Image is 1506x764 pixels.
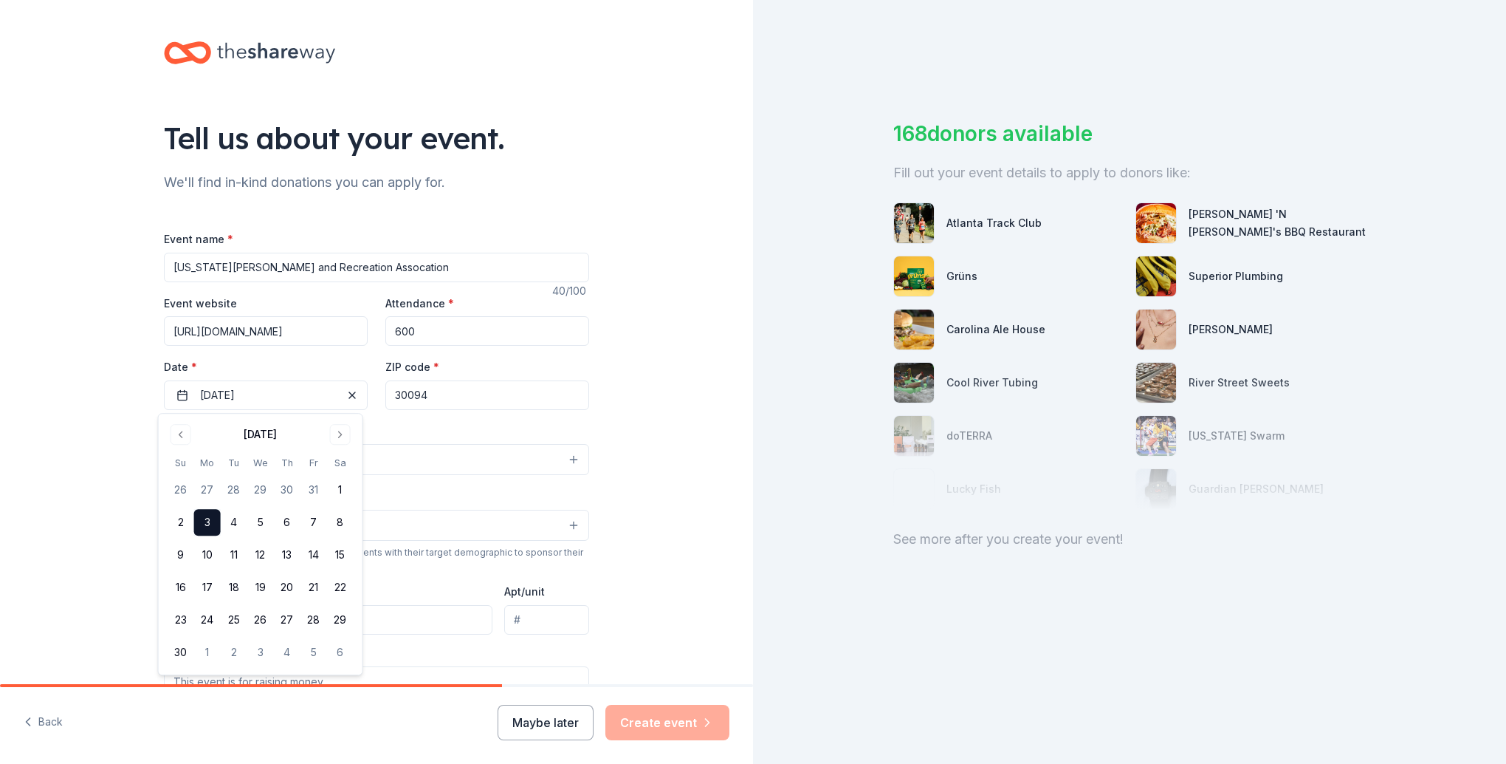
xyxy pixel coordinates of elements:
label: Attendance [385,296,454,311]
button: Select [164,444,589,475]
button: 26 [247,607,274,633]
img: photo for Superior Plumbing [1136,256,1176,296]
div: We use this information to help brands find events with their target demographic to sponsor their... [164,547,589,570]
button: 18 [221,574,247,601]
div: Tell us about your event. [164,117,589,159]
button: 6 [327,639,354,666]
button: 6 [274,509,300,536]
div: 40 /100 [552,282,589,300]
button: 7 [300,509,327,536]
div: Superior Plumbing [1189,267,1283,285]
th: Friday [300,455,327,471]
button: 17 [194,574,221,601]
img: photo for Carolina Ale House [894,310,934,349]
th: Thursday [274,455,300,471]
button: 28 [300,607,327,633]
div: Grüns [946,267,977,285]
button: 9 [168,542,194,568]
div: [PERSON_NAME] [1189,321,1273,338]
button: 29 [327,607,354,633]
div: Fill out your event details to apply to donors like: [893,161,1366,185]
input: 12345 (U.S. only) [385,381,589,410]
div: [DATE] [244,426,277,443]
button: 27 [194,477,221,503]
button: 19 [247,574,274,601]
img: photo for Jim 'N Nick's BBQ Restaurant [1136,203,1176,243]
label: Apt/unit [504,584,545,599]
button: Go to previous month [171,424,191,445]
img: photo for Grüns [894,256,934,296]
button: 24 [194,607,221,633]
button: 26 [168,477,194,503]
button: 2 [221,639,247,666]
button: 10 [194,542,221,568]
button: 13 [274,542,300,568]
button: 8 [327,509,354,536]
div: Carolina Ale House [946,321,1045,338]
button: 4 [221,509,247,536]
button: 2 [168,509,194,536]
button: 30 [274,477,300,503]
div: [PERSON_NAME] 'N [PERSON_NAME]'s BBQ Restaurant [1189,205,1366,241]
label: ZIP code [385,360,439,375]
button: 15 [327,542,354,568]
th: Saturday [327,455,354,471]
input: # [504,605,589,635]
button: 28 [221,477,247,503]
button: 11 [221,542,247,568]
button: [DATE] [164,381,368,410]
button: Select [164,510,589,541]
div: See more after you create your event! [893,528,1366,551]
th: Tuesday [221,455,247,471]
button: 3 [194,509,221,536]
button: 20 [274,574,300,601]
img: photo for Atlanta Track Club [894,203,934,243]
button: 21 [300,574,327,601]
input: Spring Fundraiser [164,253,589,282]
button: 1 [194,639,221,666]
input: https://www... [164,316,368,346]
button: 31 [300,477,327,503]
label: Event name [164,232,233,247]
button: 3 [247,639,274,666]
button: 22 [327,574,354,601]
button: 27 [274,607,300,633]
label: Date [164,360,368,375]
button: 25 [221,607,247,633]
button: Maybe later [498,705,594,740]
button: 30 [168,639,194,666]
img: photo for Kendra Scott [1136,310,1176,349]
th: Sunday [168,455,194,471]
button: 5 [247,509,274,536]
button: 1 [327,477,354,503]
th: Wednesday [247,455,274,471]
button: 12 [247,542,274,568]
button: Go to next month [330,424,351,445]
button: 14 [300,542,327,568]
div: Atlanta Track Club [946,214,1042,232]
button: 4 [274,639,300,666]
button: Back [24,707,63,738]
div: We'll find in-kind donations you can apply for. [164,171,589,194]
input: 20 [385,316,589,346]
button: 23 [168,607,194,633]
button: 16 [168,574,194,601]
button: 29 [247,477,274,503]
th: Monday [194,455,221,471]
label: Event website [164,296,237,311]
div: 168 donors available [893,118,1366,149]
button: 5 [300,639,327,666]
